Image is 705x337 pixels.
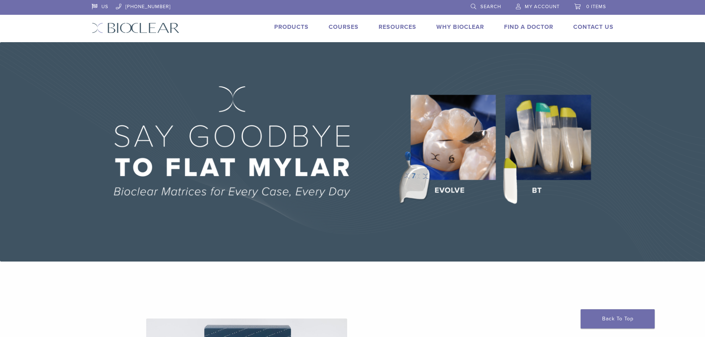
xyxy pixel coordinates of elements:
[274,23,309,31] a: Products
[525,4,560,10] span: My Account
[581,309,655,328] a: Back To Top
[504,23,553,31] a: Find A Doctor
[379,23,416,31] a: Resources
[329,23,359,31] a: Courses
[92,23,179,33] img: Bioclear
[586,4,606,10] span: 0 items
[480,4,501,10] span: Search
[436,23,484,31] a: Why Bioclear
[573,23,614,31] a: Contact Us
